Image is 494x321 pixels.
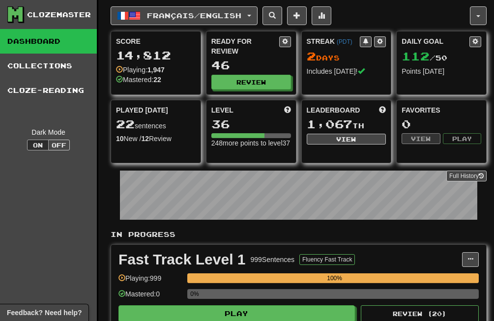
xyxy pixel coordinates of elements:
span: 22 [116,117,135,131]
div: Dark Mode [7,127,89,137]
button: Play [443,133,481,144]
strong: 1,947 [147,66,165,74]
div: th [307,118,386,131]
span: 1,067 [307,117,352,131]
span: Open feedback widget [7,308,82,318]
a: (PDT) [337,38,352,45]
div: 100% [190,273,479,283]
div: 36 [211,118,291,130]
div: 14,812 [116,49,196,61]
div: Clozemaster [27,10,91,20]
span: / 50 [402,54,447,62]
span: 2 [307,49,316,63]
div: 46 [211,59,291,71]
div: 248 more points to level 37 [211,138,291,148]
button: Fluency Fast Track [299,254,355,265]
button: Add sentence to collection [287,6,307,25]
strong: 10 [116,135,124,143]
div: Favorites [402,105,481,115]
div: sentences [116,118,196,131]
strong: 12 [141,135,149,143]
div: Includes [DATE]! [307,66,386,76]
span: 112 [402,49,430,63]
button: Off [48,140,70,150]
div: Fast Track Level 1 [118,252,246,267]
span: Level [211,105,233,115]
div: Streak [307,36,360,46]
button: More stats [312,6,331,25]
button: On [27,140,49,150]
button: View [402,133,440,144]
div: Day s [307,50,386,63]
strong: 22 [153,76,161,84]
div: Points [DATE] [402,66,481,76]
a: Full History [446,171,487,181]
div: 999 Sentences [251,255,295,264]
span: Français / English [147,11,241,20]
span: Score more points to level up [284,105,291,115]
button: Review [211,75,291,89]
div: Ready for Review [211,36,279,56]
div: Mastered: [116,75,161,85]
span: This week in points, UTC [379,105,386,115]
button: Search sentences [262,6,282,25]
p: In Progress [111,230,487,239]
div: 0 [402,118,481,130]
button: View [307,134,386,145]
div: Score [116,36,196,46]
div: New / Review [116,134,196,144]
div: Playing: [116,65,165,75]
div: Playing: 999 [118,273,182,290]
span: Leaderboard [307,105,360,115]
span: Played [DATE] [116,105,168,115]
button: Français/English [111,6,258,25]
div: Daily Goal [402,36,469,47]
div: Mastered: 0 [118,289,182,305]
